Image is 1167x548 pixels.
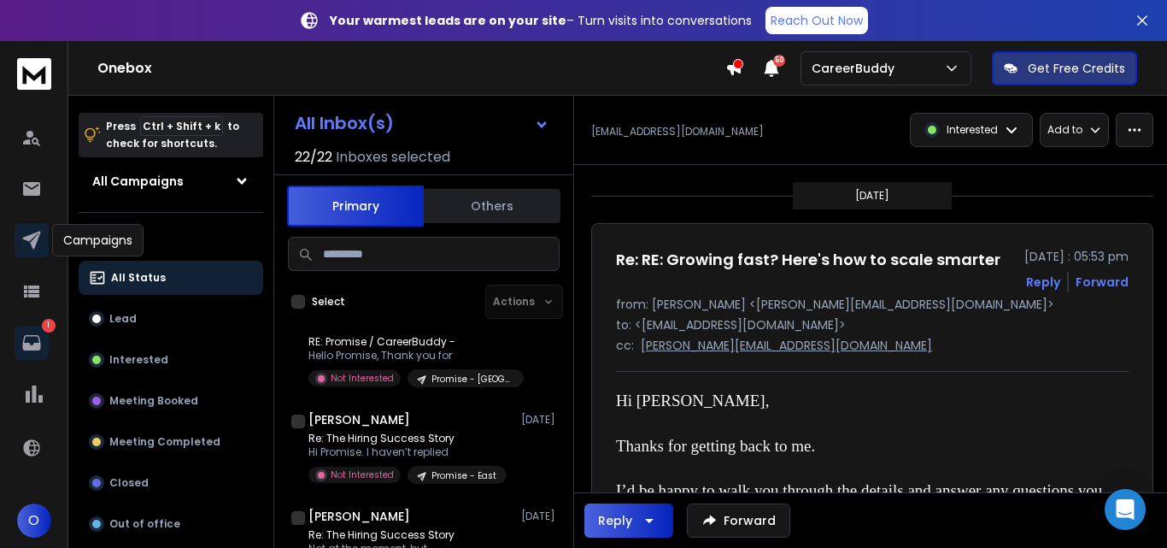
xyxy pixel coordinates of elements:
[308,335,513,349] p: RE: Promise / CareerBuddy -
[111,271,166,285] p: All Status
[947,123,998,137] p: Interested
[616,437,815,455] span: Thanks for getting back to me.
[1105,489,1146,530] div: Open Intercom Messenger
[15,326,49,360] a: 1
[79,466,263,500] button: Closed
[308,528,489,542] p: Re: The Hiring Success Story
[1076,274,1129,291] div: Forward
[521,413,560,427] p: [DATE]
[308,432,507,445] p: Re: The Hiring Success Story
[431,373,513,386] p: Promise - [GEOGRAPHIC_DATA] 2
[1047,123,1082,137] p: Add to
[330,12,752,29] p: – Turn visits into conversations
[616,296,1129,313] p: from: [PERSON_NAME] <[PERSON_NAME][EMAIL_ADDRESS][DOMAIN_NAME]>
[281,106,563,140] button: All Inbox(s)
[598,512,632,529] div: Reply
[109,476,149,490] p: Closed
[616,248,1000,272] h1: Re: RE: Growing fast? Here's how to scale smarter
[641,337,932,354] p: [PERSON_NAME][EMAIL_ADDRESS][DOMAIN_NAME]
[812,60,901,77] p: CareerBuddy
[591,125,764,138] p: [EMAIL_ADDRESS][DOMAIN_NAME]
[287,186,424,227] button: Primary
[992,51,1137,85] button: Get Free Credits
[616,316,1129,333] p: to: <[EMAIL_ADDRESS][DOMAIN_NAME]>
[79,261,263,295] button: All Status
[616,392,769,410] span: Hi [PERSON_NAME],
[42,319,56,333] p: 1
[17,504,51,538] button: O
[308,349,513,362] p: Hello Promise, Thank you for
[17,58,51,90] img: logo
[687,504,790,538] button: Forward
[79,507,263,541] button: Out of office
[140,116,223,136] span: Ctrl + Shift + k
[424,187,560,225] button: Others
[431,469,496,482] p: Promise - East
[52,224,144,256] div: Campaigns
[771,12,863,29] p: Reach Out Now
[330,12,566,29] strong: Your warmest leads are on your site
[336,147,450,168] h3: Inboxes selected
[308,411,410,428] h1: [PERSON_NAME]
[308,508,410,525] h1: [PERSON_NAME]
[521,510,560,523] p: [DATE]
[79,227,263,250] h3: Filters
[79,343,263,377] button: Interested
[584,504,673,538] button: Reply
[1024,248,1129,265] p: [DATE] : 05:53 pm
[765,7,868,34] a: Reach Out Now
[79,425,263,459] button: Meeting Completed
[295,115,394,132] h1: All Inbox(s)
[109,353,168,367] p: Interested
[616,337,634,354] p: cc:
[109,517,180,531] p: Out of office
[109,394,198,408] p: Meeting Booked
[106,118,239,152] p: Press to check for shortcuts.
[1026,274,1060,291] button: Reply
[1028,60,1125,77] p: Get Free Credits
[616,481,1106,548] span: I’d be happy to walk you through the details and answer any questions you may have. Would you be ...
[773,55,785,67] span: 50
[79,164,263,198] button: All Campaigns
[109,312,137,326] p: Lead
[79,384,263,418] button: Meeting Booked
[331,468,394,481] p: Not Interested
[97,58,725,79] h1: Onebox
[92,173,184,190] h1: All Campaigns
[295,147,332,168] span: 22 / 22
[312,295,345,309] label: Select
[855,189,889,203] p: [DATE]
[308,445,507,459] p: Hi Promise. I haven’t replied
[79,302,263,336] button: Lead
[331,372,394,385] p: Not Interested
[109,435,220,449] p: Meeting Completed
